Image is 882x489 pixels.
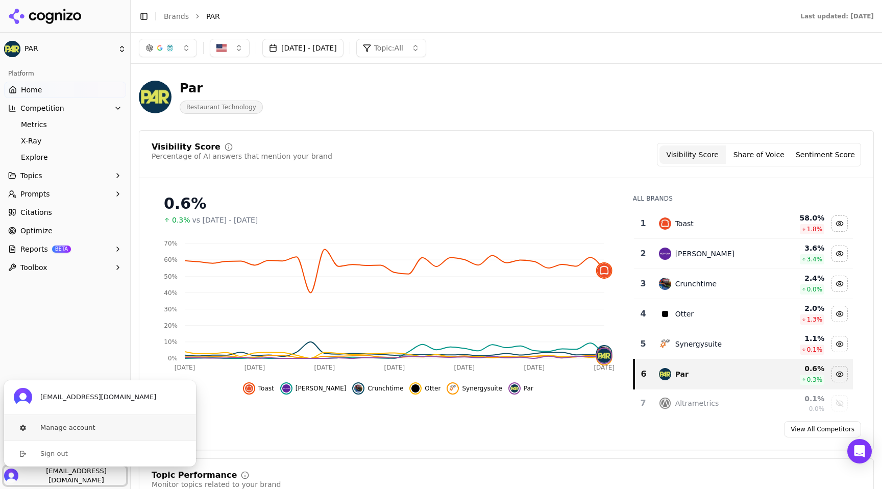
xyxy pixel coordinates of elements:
img: PAR [139,81,171,113]
tspan: 10% [164,338,178,346]
div: Crunchtime [675,279,717,289]
span: Topics [20,170,42,181]
img: toast [597,263,611,278]
span: 0.0 % [807,285,823,294]
a: Brands [164,12,189,20]
span: 0.3% [172,215,190,225]
div: 5 [638,338,649,350]
span: Toolbox [20,262,47,273]
div: 2 [638,248,649,260]
button: Manage account [4,415,197,441]
button: Hide ncr aloha data [280,382,347,395]
button: Visibility Score [659,145,726,164]
span: [EMAIL_ADDRESS][DOMAIN_NAME] [22,467,126,485]
tspan: 60% [164,256,178,263]
button: Hide synergysuite data [831,336,848,352]
div: Last updated: [DATE] [800,12,874,20]
button: Hide par data [831,366,848,382]
span: [PERSON_NAME] [296,384,347,393]
span: vs [DATE] - [DATE] [192,215,258,225]
span: 0.0% [809,405,825,413]
span: Restaurant Technology [180,101,263,114]
div: 2.0 % [768,303,824,313]
span: X-Ray [21,136,110,146]
div: 0.6% [164,194,612,213]
span: Home [21,85,42,95]
button: Show altrametrics data [831,395,848,411]
img: toast [245,384,253,393]
img: toast [659,217,671,230]
div: 6 [639,368,649,380]
span: Reports [20,244,48,254]
tspan: [DATE] [384,364,405,371]
img: ncr aloha [659,248,671,260]
tspan: 20% [164,322,178,329]
tspan: 50% [164,273,178,280]
a: View All Competitors [784,421,861,437]
div: Par [675,369,689,379]
button: Hide toast data [243,382,274,395]
div: Altrametrics [675,398,719,408]
tspan: [DATE] [314,364,335,371]
button: Hide crunchtime data [831,276,848,292]
img: synergysuite [659,338,671,350]
button: Hide toast data [831,215,848,232]
div: Par [180,80,263,96]
img: ncr aloha [282,384,290,393]
span: PAR [206,11,220,21]
div: Open Intercom Messenger [847,439,872,463]
button: Hide otter data [409,382,440,395]
div: 58.0 % [768,213,824,223]
tspan: [DATE] [454,364,475,371]
span: 1.3 % [807,315,823,324]
img: 's logo [4,469,18,483]
span: Crunchtime [367,384,403,393]
button: Hide ncr aloha data [831,246,848,262]
img: crunchtime [354,384,362,393]
img: par [510,384,519,393]
div: 0.1 % [768,394,824,404]
div: 4 [638,308,649,320]
span: Metrics [21,119,110,130]
img: PAR [4,41,20,57]
span: PAR [24,44,114,54]
div: 2.4 % [768,273,824,283]
button: [DATE] - [DATE] [262,39,344,57]
tspan: 30% [164,306,178,313]
nav: breadcrumb [164,11,780,21]
img: United States [216,43,227,53]
div: All Brands [633,194,853,203]
img: 's logo [14,388,32,406]
img: otter [659,308,671,320]
tspan: 0% [168,355,178,362]
button: Hide crunchtime data [352,382,403,395]
div: Platform [4,65,126,82]
span: 0.3 % [807,376,823,384]
button: Hide otter data [831,306,848,322]
span: 3.4 % [807,255,823,263]
button: Share of Voice [726,145,792,164]
div: Percentage of AI answers that mention your brand [152,151,332,161]
span: Topic: All [374,43,403,53]
tspan: [DATE] [594,364,615,371]
div: Toast [675,218,694,229]
div: Data table [633,209,853,446]
button: Close user button [4,467,126,485]
img: altrametrics [659,397,671,409]
span: Explore [21,152,110,162]
span: Prompts [20,189,50,199]
div: 7 [638,397,649,409]
span: Synergysuite [462,384,502,393]
button: Sentiment Score [792,145,859,164]
div: 1.1 % [768,333,824,344]
div: 1 [638,217,649,230]
span: BETA [52,246,71,253]
button: Hide par data [508,382,533,395]
div: Visibility Score [152,143,220,151]
img: crunchtime [659,278,671,290]
tspan: [DATE] [524,364,545,371]
img: crunchtime [597,346,611,360]
tspan: 40% [164,289,178,297]
span: Optimize [20,226,53,236]
tspan: [DATE] [244,364,265,371]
